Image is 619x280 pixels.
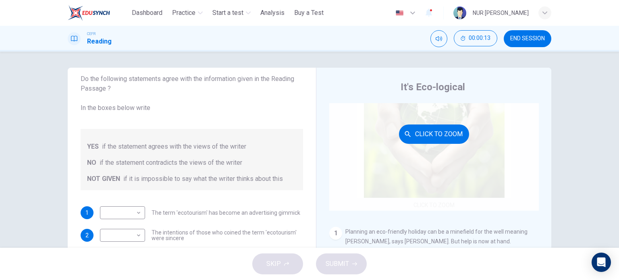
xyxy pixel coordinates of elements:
[152,210,300,216] span: The term 'ecotourism' has become an advertising gimmick
[469,35,490,41] span: 00:00:13
[68,5,129,21] a: ELTC logo
[260,8,285,18] span: Analysis
[68,5,110,21] img: ELTC logo
[592,253,611,272] div: Open Intercom Messenger
[100,158,242,168] span: if the statement contradicts the views of the writer
[87,174,120,184] span: NOT GIVEN
[454,30,497,46] button: 00:00:13
[291,6,327,20] button: Buy a Test
[152,230,303,241] span: The intentions of those who coined the term 'ecotourism' were sincere
[102,142,246,151] span: if the statement agrees with the views of the writer
[85,232,89,238] span: 2
[87,158,96,168] span: NO
[87,37,112,46] h1: Reading
[294,8,324,18] span: Buy a Test
[399,124,469,144] button: Click to Zoom
[81,74,303,113] span: Do the following statements agree with the information given in the Reading Passage ? In the boxe...
[473,8,529,18] div: NUR [PERSON_NAME]
[87,142,99,151] span: YES
[257,6,288,20] button: Analysis
[510,35,545,42] span: END SESSION
[345,228,528,245] span: Planning an eco-friendly holiday can be a minefield for the well meaning [PERSON_NAME], says [PER...
[209,6,254,20] button: Start a test
[395,10,405,16] img: en
[430,30,447,47] div: Mute
[87,31,96,37] span: CEFR
[504,30,551,47] button: END SESSION
[123,174,283,184] span: if it is impossible to say what the writer thinks about this
[212,8,243,18] span: Start a test
[401,81,465,93] h4: It's Eco-logical
[454,30,497,47] div: Hide
[132,8,162,18] span: Dashboard
[129,6,166,20] button: Dashboard
[453,6,466,19] img: Profile picture
[172,8,195,18] span: Practice
[169,6,206,20] button: Practice
[329,227,342,240] div: 1
[85,210,89,216] span: 1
